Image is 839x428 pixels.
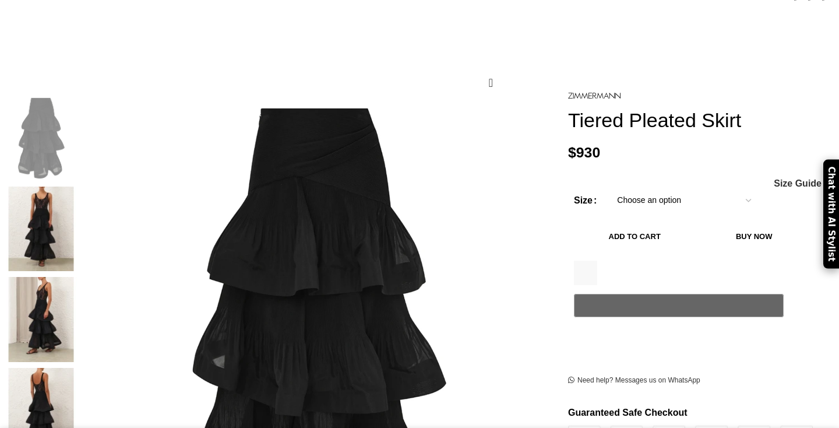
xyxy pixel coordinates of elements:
[774,179,822,188] span: Size Guide
[6,96,77,181] img: Zimmermann dress
[574,294,784,317] button: Pay with GPay
[568,93,621,99] img: Zimmermann
[701,224,807,249] button: Buy now
[6,187,77,272] img: Zimmermann dresses
[568,408,688,418] strong: Guaranteed Safe Checkout
[574,193,597,208] label: Size
[568,108,830,132] h1: Tiered Pleated Skirt
[574,224,695,249] button: Add to cart
[6,277,77,362] img: Zimmermann dress
[572,324,786,352] iframe: Secure express checkout frame
[773,179,822,188] a: Size Guide
[568,144,600,160] bdi: 930
[568,376,700,385] a: Need help? Messages us on WhatsApp
[568,144,576,160] span: $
